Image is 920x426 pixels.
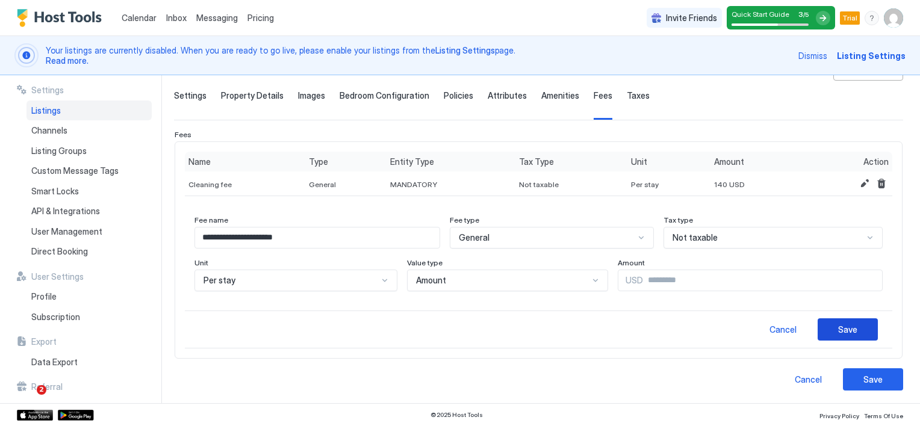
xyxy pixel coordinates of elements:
[843,368,903,390] button: Save
[626,275,643,286] span: USD
[31,291,57,302] span: Profile
[58,410,94,421] a: Google Play Store
[714,156,744,167] span: Amount
[863,373,883,386] div: Save
[884,8,903,28] div: User profile
[673,232,718,243] span: Not taxable
[309,180,336,189] span: General
[732,10,789,19] span: Quick Start Guide
[31,246,88,257] span: Direct Booking
[864,409,903,421] a: Terms Of Use
[837,49,906,62] div: Listing Settings
[519,180,559,189] span: Not taxable
[31,105,61,116] span: Listings
[174,90,207,101] span: Settings
[26,141,152,161] a: Listing Groups
[166,13,187,23] span: Inbox
[631,180,659,189] span: Per stay
[194,258,208,267] span: Unit
[26,100,152,121] a: Listings
[166,11,187,24] a: Inbox
[194,215,228,224] span: Fee name
[519,156,554,167] span: Tax Type
[195,227,440,248] input: Input Field
[188,180,232,189] span: Cleaning fee
[857,176,872,191] button: Edit
[46,45,791,66] span: Your listings are currently disabled. When you are ready to go live, please enable your listings ...
[26,201,152,221] a: API & Integrations
[819,412,859,419] span: Privacy Policy
[26,286,152,307] a: Profile
[221,90,284,101] span: Property Details
[31,336,57,347] span: Export
[26,397,152,418] a: Refer a Friend
[865,11,879,25] div: menu
[435,45,495,55] a: Listing Settings
[31,226,102,237] span: User Management
[122,11,157,24] a: Calendar
[444,90,473,101] span: Policies
[175,130,191,139] span: Fees
[17,9,107,27] a: Host Tools Logo
[340,90,429,101] span: Bedroom Configuration
[122,13,157,23] span: Calendar
[31,312,80,323] span: Subscription
[541,90,579,101] span: Amenities
[390,156,434,167] span: Entity Type
[31,206,100,217] span: API & Integrations
[618,258,645,267] span: Amount
[864,412,903,419] span: Terms Of Use
[247,13,274,23] span: Pricing
[450,215,479,224] span: Fee type
[12,385,41,414] iframe: Intercom live chat
[819,409,859,421] a: Privacy Policy
[643,270,882,291] input: Input Field
[863,156,889,167] span: Action
[31,165,119,176] span: Custom Message Tags
[842,13,857,23] span: Trial
[26,221,152,242] a: User Management
[627,90,650,101] span: Taxes
[26,352,152,372] a: Data Export
[31,381,63,392] span: Referral
[488,90,527,101] span: Attributes
[204,275,235,286] span: Per stay
[594,90,612,101] span: Fees
[798,49,827,62] div: Dismiss
[407,258,443,267] span: Value type
[31,271,84,282] span: User Settings
[778,368,838,390] button: Cancel
[298,90,325,101] span: Images
[26,241,152,262] a: Direct Booking
[390,180,437,189] span: MANDATORY
[26,161,152,181] a: Custom Message Tags
[31,146,87,156] span: Listing Groups
[26,120,152,141] a: Channels
[26,307,152,327] a: Subscription
[31,125,67,136] span: Channels
[26,181,152,202] a: Smart Locks
[416,275,446,286] span: Amount
[631,156,647,167] span: Unit
[17,410,53,421] a: App Store
[459,232,490,243] span: General
[753,318,813,341] button: Cancel
[818,318,878,341] button: Save
[37,385,46,395] span: 2
[874,176,889,191] button: Delete
[196,13,238,23] span: Messaging
[769,323,797,336] div: Cancel
[430,411,483,419] span: © 2025 Host Tools
[309,156,328,167] span: Type
[838,323,857,336] div: Save
[196,11,238,24] a: Messaging
[46,55,89,66] a: Read more.
[798,10,803,19] span: 3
